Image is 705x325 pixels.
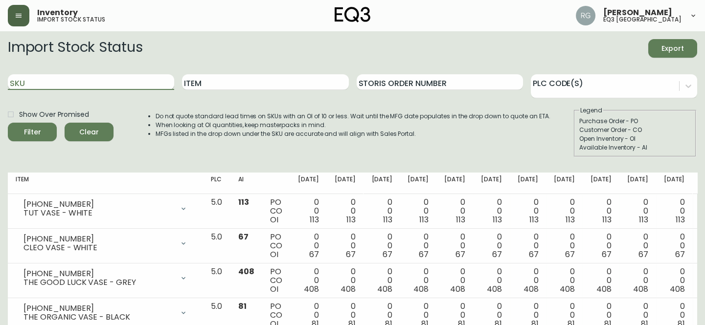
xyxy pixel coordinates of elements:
[583,173,619,194] th: [DATE]
[23,304,174,313] div: [PHONE_NUMBER]
[481,233,502,259] div: 0 0
[518,267,539,294] div: 0 0
[298,198,319,224] div: 0 0
[23,200,174,209] div: [PHONE_NUMBER]
[492,249,502,260] span: 67
[65,123,114,141] button: Clear
[371,198,392,224] div: 0 0
[656,43,689,55] span: Export
[591,267,612,294] div: 0 0
[576,6,595,25] img: f6fbd925e6db440fbde9835fd887cd24
[493,214,502,225] span: 113
[238,266,254,277] span: 408
[419,249,429,260] span: 67
[579,117,691,126] div: Purchase Order - PO
[298,233,319,259] div: 0 0
[37,9,78,17] span: Inventory
[579,143,691,152] div: Available Inventory - AI
[603,9,672,17] span: [PERSON_NAME]
[579,134,691,143] div: Open Inventory - OI
[566,214,575,225] span: 113
[37,17,105,22] h5: import stock status
[591,233,612,259] div: 0 0
[664,233,685,259] div: 0 0
[481,198,502,224] div: 0 0
[19,109,89,120] span: Show Over Promised
[371,233,392,259] div: 0 0
[408,267,429,294] div: 0 0
[627,233,648,259] div: 0 0
[639,214,648,225] span: 113
[238,196,249,208] span: 113
[16,233,195,254] div: [PHONE_NUMBER]CLEO VASE - WHITE
[546,173,583,194] th: [DATE]
[270,198,282,224] div: PO CO
[664,267,685,294] div: 0 0
[450,283,465,295] span: 408
[560,283,575,295] span: 408
[554,267,575,294] div: 0 0
[627,198,648,224] div: 0 0
[156,130,551,138] li: MFGs listed in the drop down under the SKU are accurate and will align with Sales Portal.
[383,249,392,260] span: 67
[518,198,539,224] div: 0 0
[529,214,539,225] span: 113
[238,301,247,312] span: 81
[633,283,648,295] span: 408
[23,209,174,217] div: TUT VASE - WHITE
[23,243,174,252] div: CLEO VASE - WHITE
[510,173,546,194] th: [DATE]
[290,173,327,194] th: [DATE]
[327,173,364,194] th: [DATE]
[648,39,697,58] button: Export
[529,249,539,260] span: 67
[270,233,282,259] div: PO CO
[298,267,319,294] div: 0 0
[335,7,371,22] img: logo
[335,267,356,294] div: 0 0
[270,267,282,294] div: PO CO
[371,267,392,294] div: 0 0
[455,249,465,260] span: 67
[487,283,502,295] span: 408
[238,231,249,242] span: 67
[602,249,612,260] span: 67
[481,267,502,294] div: 0 0
[579,106,603,115] legend: Legend
[156,121,551,130] li: When looking at OI quantities, keep masterpacks in mind.
[383,214,392,225] span: 113
[203,194,230,229] td: 5.0
[203,229,230,263] td: 5.0
[408,233,429,259] div: 0 0
[408,198,429,224] div: 0 0
[377,283,392,295] span: 408
[335,198,356,224] div: 0 0
[596,283,612,295] span: 408
[579,126,691,134] div: Customer Order - CO
[8,173,203,194] th: Item
[23,278,174,287] div: THE GOOD LUCK VASE - GREY
[523,283,539,295] span: 408
[638,249,648,260] span: 67
[16,198,195,219] div: [PHONE_NUMBER]TUT VASE - WHITE
[72,126,106,138] span: Clear
[444,233,465,259] div: 0 0
[310,214,319,225] span: 113
[603,17,682,22] h5: eq3 [GEOGRAPHIC_DATA]
[436,173,473,194] th: [DATE]
[16,267,195,289] div: [PHONE_NUMBER]THE GOOD LUCK VASE - GREY
[8,123,57,141] button: Filter
[270,249,278,260] span: OI
[8,39,142,58] h2: Import Stock Status
[670,283,685,295] span: 408
[335,233,356,259] div: 0 0
[309,249,319,260] span: 67
[16,302,195,324] div: [PHONE_NUMBER]THE ORGANIC VASE - BLACK
[619,173,656,194] th: [DATE]
[364,173,400,194] th: [DATE]
[400,173,436,194] th: [DATE]
[346,249,356,260] span: 67
[456,214,465,225] span: 113
[230,173,262,194] th: AI
[23,235,174,243] div: [PHONE_NUMBER]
